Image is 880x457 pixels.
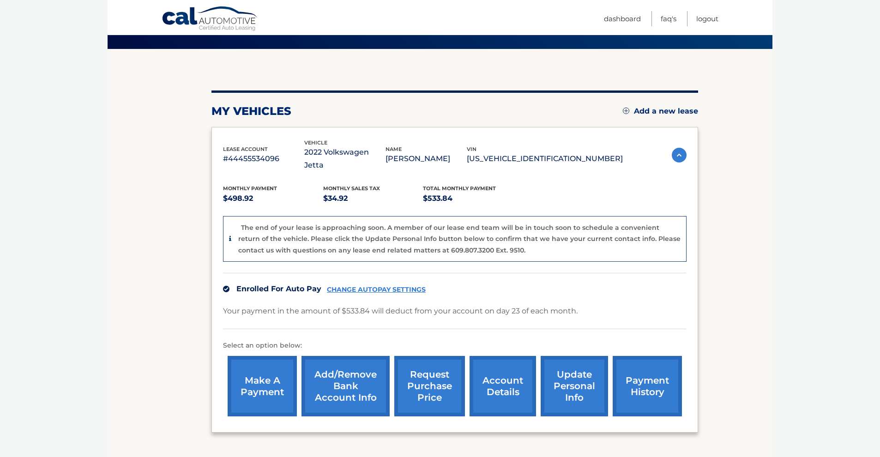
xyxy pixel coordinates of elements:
[623,107,698,116] a: Add a new lease
[423,185,496,192] span: Total Monthly Payment
[327,286,426,294] a: CHANGE AUTOPAY SETTINGS
[386,152,467,165] p: [PERSON_NAME]
[223,286,229,292] img: check.svg
[604,11,641,26] a: Dashboard
[672,148,687,162] img: accordion-active.svg
[661,11,676,26] a: FAQ's
[223,146,268,152] span: lease account
[304,146,386,172] p: 2022 Volkswagen Jetta
[323,185,380,192] span: Monthly sales Tax
[386,146,402,152] span: name
[470,356,536,416] a: account details
[236,284,321,293] span: Enrolled For Auto Pay
[696,11,718,26] a: Logout
[223,340,687,351] p: Select an option below:
[223,152,304,165] p: #44455534096
[613,356,682,416] a: payment history
[301,356,390,416] a: Add/Remove bank account info
[623,108,629,114] img: add.svg
[394,356,465,416] a: request purchase price
[423,192,523,205] p: $533.84
[238,223,681,254] p: The end of your lease is approaching soon. A member of our lease end team will be in touch soon t...
[228,356,297,416] a: make a payment
[162,6,259,33] a: Cal Automotive
[323,192,423,205] p: $34.92
[223,185,277,192] span: Monthly Payment
[223,305,578,318] p: Your payment in the amount of $533.84 will deduct from your account on day 23 of each month.
[223,192,323,205] p: $498.92
[304,139,327,146] span: vehicle
[541,356,608,416] a: update personal info
[467,146,476,152] span: vin
[211,104,291,118] h2: my vehicles
[467,152,623,165] p: [US_VEHICLE_IDENTIFICATION_NUMBER]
